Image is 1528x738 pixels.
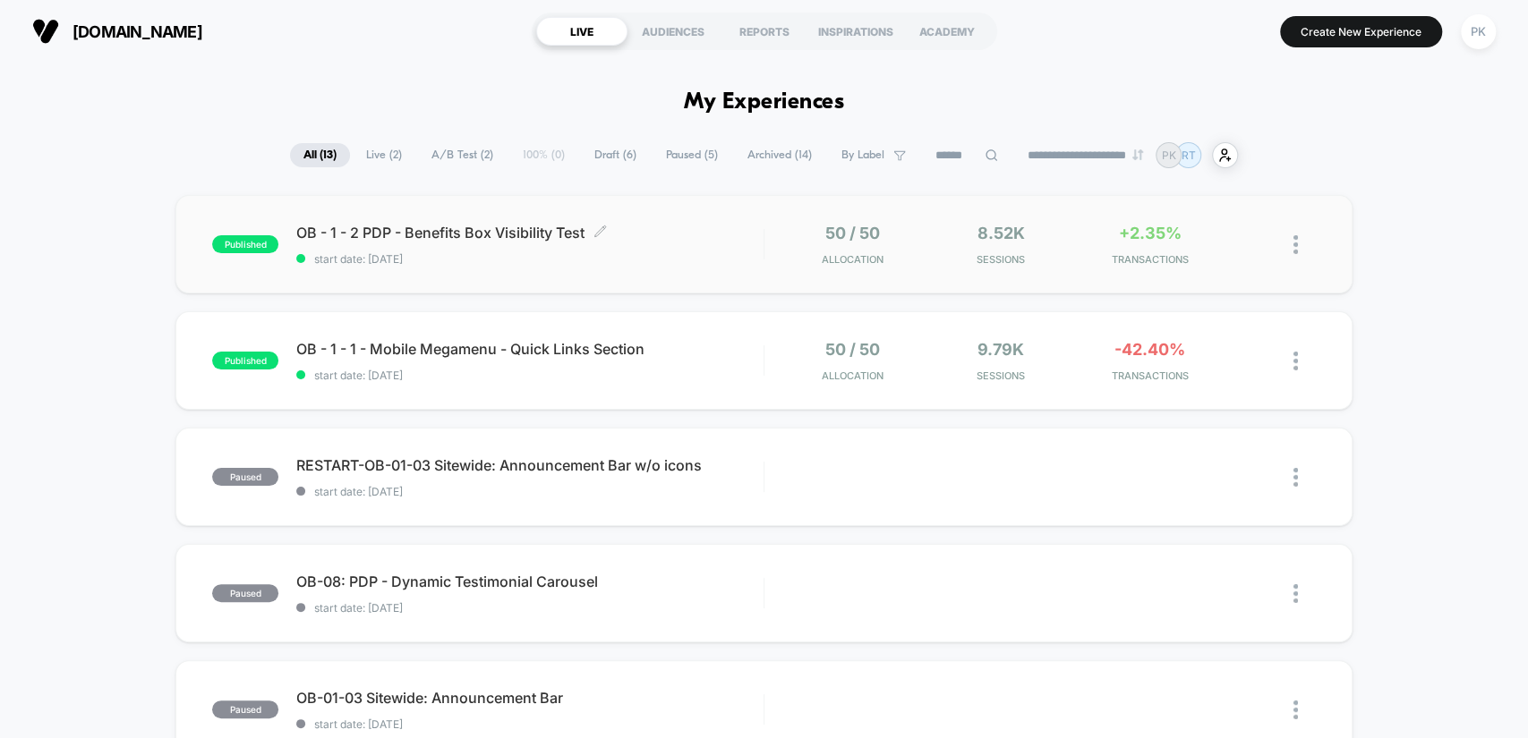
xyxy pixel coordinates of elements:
[822,369,884,382] span: Allocation
[719,17,810,46] div: REPORTS
[73,22,202,41] span: [DOMAIN_NAME]
[296,456,763,474] span: RESTART-OB-01-03 Sitewide: Announcement Bar w/o icons
[296,601,763,615] span: start date: [DATE]
[212,584,278,602] span: paused
[1461,14,1496,49] div: PK
[841,148,884,162] span: By Label
[296,485,763,498] span: start date: [DATE]
[1293,468,1298,487] img: close
[32,18,59,45] img: Visually logo
[931,253,1071,266] span: Sessions
[296,252,763,266] span: start date: [DATE]
[296,717,763,731] span: start date: [DATE]
[1455,13,1501,50] button: PK
[27,17,208,46] button: [DOMAIN_NAME]
[1293,235,1298,254] img: close
[684,89,844,115] h1: My Experiences
[653,143,731,167] span: Paused ( 5 )
[536,17,627,46] div: LIVE
[1182,148,1196,162] p: RT
[822,253,884,266] span: Allocation
[977,340,1024,359] span: 9.79k
[627,17,719,46] div: AUDIENCES
[296,689,763,707] span: OB-01-03 Sitewide: Announcement Bar
[1293,700,1298,719] img: close
[1293,352,1298,370] img: close
[825,340,880,359] span: 50 / 50
[581,143,650,167] span: Draft ( 6 )
[353,143,415,167] span: Live ( 2 )
[296,369,763,382] span: start date: [DATE]
[810,17,901,46] div: INSPIRATIONS
[212,352,278,369] span: published
[977,224,1025,242] span: 8.52k
[1280,16,1442,47] button: Create New Experience
[1293,584,1298,603] img: close
[1080,369,1219,382] span: TRANSACTIONS
[734,143,825,167] span: Archived ( 14 )
[931,369,1071,382] span: Sessions
[1132,149,1143,160] img: end
[212,700,278,718] span: paused
[290,143,350,167] span: All ( 13 )
[296,573,763,590] span: OB-08: PDP - Dynamic Testimonial Carousel
[1162,148,1176,162] p: PK
[296,340,763,358] span: OB - 1 - 1 - Mobile Megamenu - Quick Links Section
[1114,340,1185,359] span: -42.40%
[212,235,278,253] span: published
[1118,224,1181,242] span: +2.35%
[825,224,880,242] span: 50 / 50
[212,468,278,486] span: paused
[901,17,993,46] div: ACADEMY
[296,224,763,242] span: OB - 1 - 2 PDP - Benefits Box Visibility Test
[1080,253,1219,266] span: TRANSACTIONS
[418,143,507,167] span: A/B Test ( 2 )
